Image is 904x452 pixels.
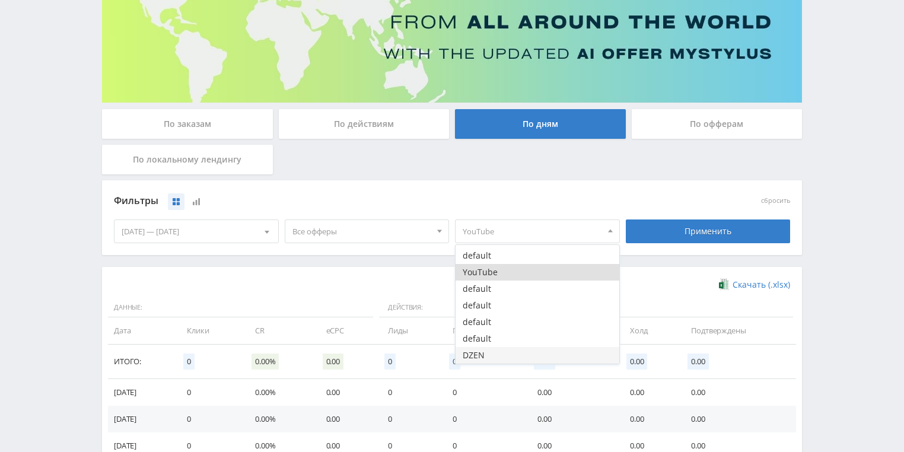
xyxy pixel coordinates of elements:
button: default [456,281,619,297]
td: CR [243,317,314,344]
button: default [456,330,619,347]
td: Дата [108,317,175,344]
span: 0 [449,354,460,370]
td: 0.00% [243,379,314,406]
span: 0.00% [252,354,279,370]
div: По дням [455,109,626,139]
td: 0.00 [314,406,377,432]
span: 0 [384,354,396,370]
span: 0 [183,354,195,370]
td: Лиды [376,317,441,344]
td: 0 [175,379,243,406]
button: default [456,314,619,330]
td: 0.00 [526,379,618,406]
td: Продажи [441,317,526,344]
td: Холд [618,317,679,344]
td: 0.00 [679,406,796,432]
button: DZEN [456,347,619,364]
span: 0.00 [687,354,708,370]
span: Все офферы [292,220,431,243]
a: Скачать (.xlsx) [719,279,790,291]
td: 0.00% [243,406,314,432]
td: Подтверждены [679,317,796,344]
span: Финансы: [529,298,793,318]
div: [DATE] — [DATE] [114,220,278,243]
span: Скачать (.xlsx) [733,280,790,289]
div: По офферам [632,109,803,139]
div: По локальному лендингу [102,145,273,174]
td: 0 [376,379,441,406]
td: 0.00 [618,406,679,432]
div: Применить [626,219,791,243]
button: YouTube [456,264,619,281]
span: Данные: [108,298,373,318]
span: YouTube [463,220,601,243]
button: сбросить [761,197,790,205]
span: 0.00 [626,354,647,370]
td: 0 [376,406,441,432]
div: По действиям [279,109,450,139]
td: 0.00 [618,379,679,406]
td: [DATE] [108,379,175,406]
img: xlsx [719,278,729,290]
td: 0 [175,406,243,432]
td: [DATE] [108,406,175,432]
td: Клики [175,317,243,344]
td: 0.00 [526,406,618,432]
td: 0.00 [314,379,377,406]
td: 0 [441,379,526,406]
span: Действия: [379,298,523,318]
div: По заказам [102,109,273,139]
td: 0.00 [679,379,796,406]
td: 0 [441,406,526,432]
button: default [456,247,619,264]
span: 0.00 [323,354,343,370]
td: eCPC [314,317,377,344]
div: Фильтры [114,192,620,210]
button: default [456,297,619,314]
td: Итого: [108,345,175,379]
